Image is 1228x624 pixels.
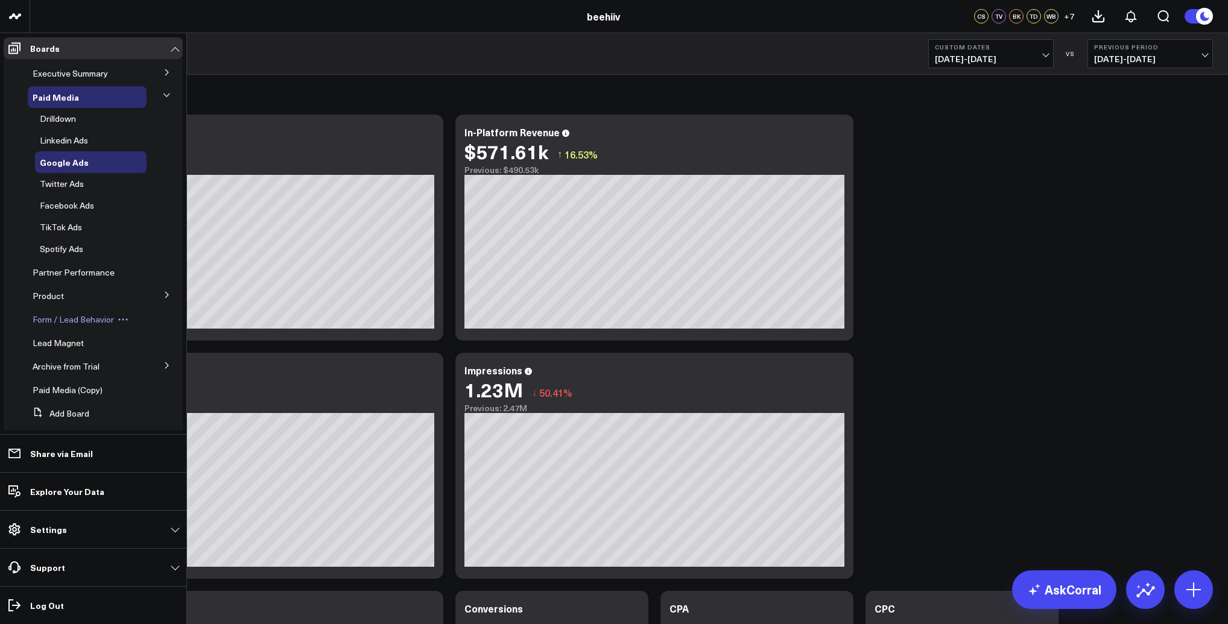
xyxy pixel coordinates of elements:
[1009,9,1024,24] div: BK
[33,268,115,277] a: Partner Performance
[935,54,1047,64] span: [DATE] - [DATE]
[464,403,844,413] div: Previous: 2.47M
[539,386,572,399] span: 50.41%
[28,403,89,424] button: Add Board
[1027,9,1041,24] div: TD
[33,384,103,396] span: Paid Media (Copy)
[40,178,84,189] span: Twitter Ads
[1044,9,1059,24] div: WB
[532,385,537,400] span: ↓
[33,290,64,301] span: Product
[40,201,94,210] a: Facebook Ads
[30,563,65,572] p: Support
[464,165,844,175] div: Previous: $490.53k
[33,91,79,103] span: Paid Media
[33,68,108,79] span: Executive Summary
[40,114,76,124] a: Drilldown
[33,361,100,372] span: Archive from Trial
[992,9,1006,24] div: TV
[33,385,103,395] a: Paid Media (Copy)
[40,243,83,254] span: Spotify Ads
[40,244,83,254] a: Spotify Ads
[464,140,548,162] div: $571.61k
[40,156,89,168] span: Google Ads
[1064,12,1074,20] span: + 7
[33,314,114,325] span: Form / Lead Behavior
[974,9,989,24] div: CS
[40,157,89,167] a: Google Ads
[40,222,82,232] a: TikTok Ads
[40,179,84,189] a: Twitter Ads
[40,221,82,233] span: TikTok Ads
[464,125,560,139] div: In-Platform Revenue
[54,165,434,175] div: Previous: $81.4k
[1087,39,1213,68] button: Previous Period[DATE]-[DATE]
[464,602,523,615] div: Conversions
[464,364,522,377] div: Impressions
[1094,43,1206,51] b: Previous Period
[40,134,88,146] span: Linkedin Ads
[40,113,76,124] span: Drilldown
[669,602,689,615] div: CPA
[33,338,84,348] a: Lead Magnet
[1094,54,1206,64] span: [DATE] - [DATE]
[565,148,598,161] span: 16.53%
[54,403,434,413] div: Previous: 490.53
[587,10,620,23] a: beehiiv
[33,92,79,102] a: Paid Media
[30,525,67,534] p: Settings
[40,200,94,211] span: Facebook Ads
[33,337,84,348] span: Lead Magnet
[1062,9,1076,24] button: +7
[30,600,64,610] p: Log Out
[935,43,1047,51] b: Custom Dates
[30,449,93,458] p: Share via Email
[875,602,895,615] div: CPC
[557,147,562,162] span: ↑
[464,379,523,400] div: 1.23M
[1060,50,1081,57] div: VS
[928,39,1054,68] button: Custom Dates[DATE]-[DATE]
[33,266,115,278] span: Partner Performance
[30,487,104,496] p: Explore Your Data
[40,136,88,145] a: Linkedin Ads
[4,594,183,616] a: Log Out
[33,315,114,324] a: Form / Lead Behavior
[30,43,60,53] p: Boards
[1012,570,1116,609] a: AskCorral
